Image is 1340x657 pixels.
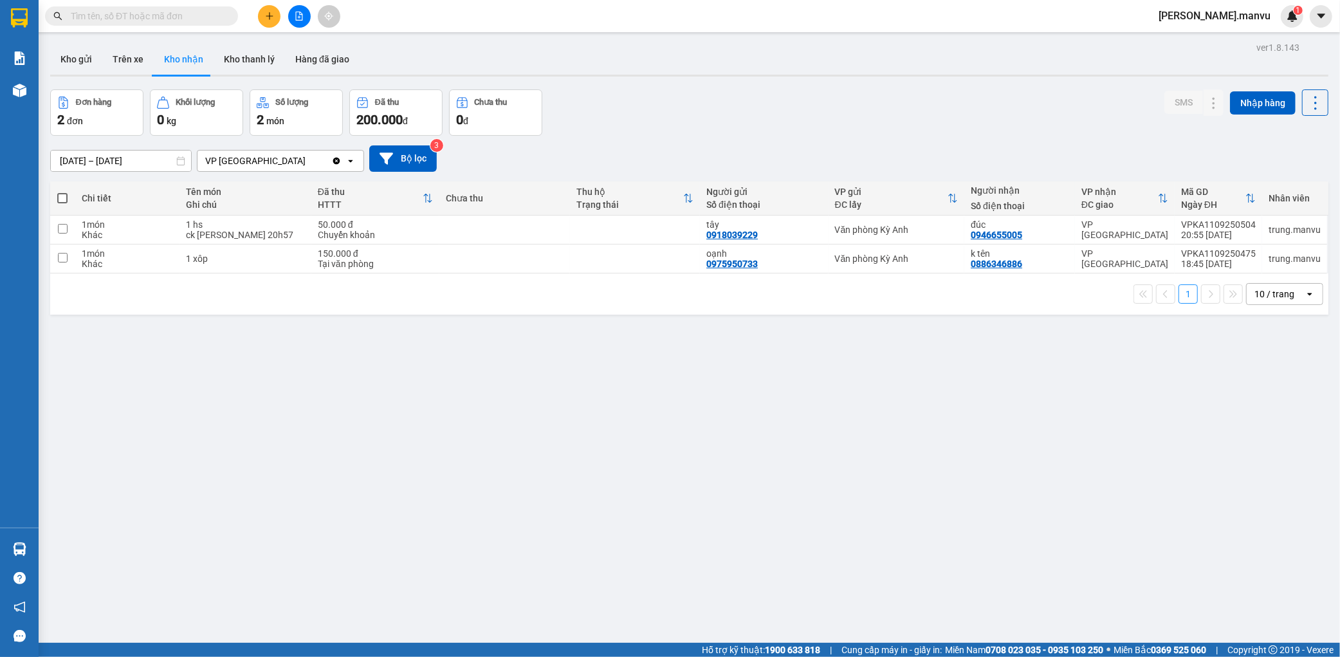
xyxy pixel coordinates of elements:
[463,116,468,126] span: đ
[706,230,758,240] div: 0918039229
[1181,259,1256,269] div: 18:45 [DATE]
[167,116,176,126] span: kg
[1175,181,1262,216] th: Toggle SortBy
[1114,643,1206,657] span: Miền Bắc
[1310,5,1332,28] button: caret-down
[11,8,28,28] img: logo-vxr
[14,572,26,584] span: question-circle
[1181,187,1245,197] div: Mã GD
[257,112,264,127] span: 2
[1316,10,1327,22] span: caret-down
[1216,643,1218,657] span: |
[971,230,1022,240] div: 0946655005
[841,643,942,657] span: Cung cấp máy in - giấy in:
[1269,193,1321,203] div: Nhân viên
[1269,254,1321,264] div: trung.manvu
[176,98,215,107] div: Khối lượng
[295,12,304,21] span: file-add
[576,187,683,197] div: Thu hộ
[318,259,433,269] div: Tại văn phòng
[186,219,305,230] div: 1 hs
[1287,10,1298,22] img: icon-new-feature
[205,154,306,167] div: VP [GEOGRAPHIC_DATA]
[1148,8,1281,24] span: [PERSON_NAME].manvu
[186,199,305,210] div: Ghi chú
[835,187,948,197] div: VP gửi
[456,112,463,127] span: 0
[258,5,280,28] button: plus
[835,254,959,264] div: Văn phòng Kỳ Anh
[706,199,821,210] div: Số điện thoại
[14,630,26,642] span: message
[318,219,433,230] div: 50.000 đ
[1256,41,1299,55] div: ver 1.8.143
[1294,6,1303,15] sup: 1
[1081,248,1168,269] div: VP [GEOGRAPHIC_DATA]
[1269,225,1321,235] div: trung.manvu
[369,145,437,172] button: Bộ lọc
[403,116,408,126] span: đ
[1151,645,1206,655] strong: 0369 525 060
[307,154,308,167] input: Selected VP Mỹ Đình.
[1181,199,1245,210] div: Ngày ĐH
[82,248,174,259] div: 1 món
[1296,6,1300,15] span: 1
[82,193,174,203] div: Chi tiết
[50,44,102,75] button: Kho gửi
[945,643,1103,657] span: Miền Nam
[318,248,433,259] div: 150.000 đ
[53,12,62,21] span: search
[266,116,284,126] span: món
[318,199,423,210] div: HTTT
[835,225,959,235] div: Văn phòng Kỳ Anh
[1230,91,1296,115] button: Nhập hàng
[1075,181,1175,216] th: Toggle SortBy
[318,230,433,240] div: Chuyển khoản
[1081,199,1158,210] div: ĐC giao
[265,12,274,21] span: plus
[186,254,305,264] div: 1 xôp
[1106,647,1110,652] span: ⚪️
[186,187,305,197] div: Tên món
[324,12,333,21] span: aim
[576,199,683,210] div: Trạng thái
[1254,288,1294,301] div: 10 / trang
[154,44,214,75] button: Kho nhận
[50,89,143,136] button: Đơn hàng2đơn
[971,185,1069,196] div: Người nhận
[82,230,174,240] div: Khác
[971,219,1069,230] div: đúc
[830,643,832,657] span: |
[76,98,111,107] div: Đơn hàng
[702,643,820,657] span: Hỗ trợ kỹ thuật:
[1179,284,1198,304] button: 1
[375,98,399,107] div: Đã thu
[706,259,758,269] div: 0975950733
[150,89,243,136] button: Khối lượng0kg
[102,44,154,75] button: Trên xe
[475,98,508,107] div: Chưa thu
[13,542,26,556] img: warehouse-icon
[214,44,285,75] button: Kho thanh lý
[1181,230,1256,240] div: 20:55 [DATE]
[986,645,1103,655] strong: 0708 023 035 - 0935 103 250
[345,156,356,166] svg: open
[1305,289,1315,299] svg: open
[349,89,443,136] button: Đã thu200.000đ
[706,248,821,259] div: oạnh
[51,151,191,171] input: Select a date range.
[250,89,343,136] button: Số lượng2món
[1081,187,1158,197] div: VP nhận
[971,201,1069,211] div: Số điện thoại
[971,248,1069,259] div: k tên
[706,187,821,197] div: Người gửi
[285,44,360,75] button: Hàng đã giao
[971,259,1022,269] div: 0886346886
[13,51,26,65] img: solution-icon
[311,181,439,216] th: Toggle SortBy
[157,112,164,127] span: 0
[446,193,563,203] div: Chưa thu
[14,601,26,613] span: notification
[570,181,700,216] th: Toggle SortBy
[430,139,443,152] sup: 3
